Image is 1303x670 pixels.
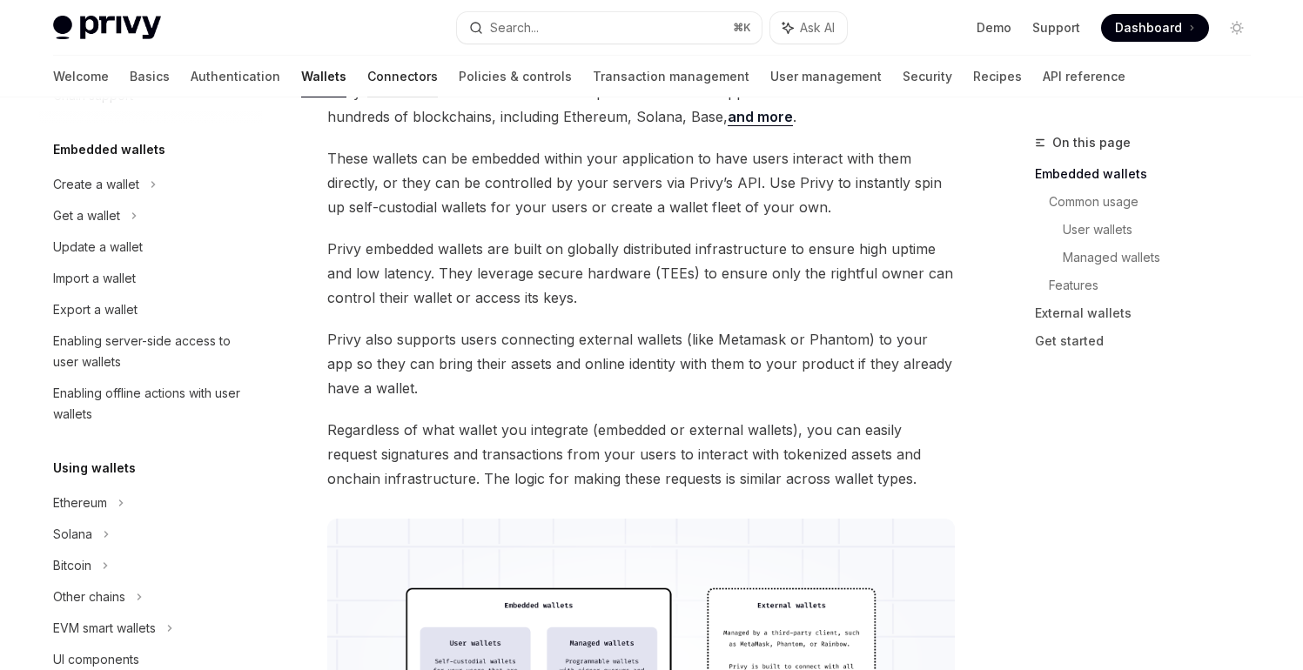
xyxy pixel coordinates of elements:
div: Update a wallet [53,237,143,258]
a: Demo [977,19,1011,37]
div: UI components [53,649,139,670]
a: Policies & controls [459,56,572,97]
div: Export a wallet [53,299,138,320]
button: Ask AI [770,12,847,44]
div: Bitcoin [53,555,91,576]
h5: Using wallets [53,458,136,479]
a: Update a wallet [39,231,262,263]
span: Regardless of what wallet you integrate (embedded or external wallets), you can easily request si... [327,418,955,491]
a: Connectors [367,56,438,97]
div: EVM smart wallets [53,618,156,639]
button: Toggle dark mode [1223,14,1251,42]
span: Ask AI [800,19,835,37]
a: Welcome [53,56,109,97]
span: These wallets can be embedded within your application to have users interact with them directly, ... [327,146,955,219]
a: Import a wallet [39,263,262,294]
a: Basics [130,56,170,97]
a: Common usage [1049,188,1265,216]
a: Security [903,56,952,97]
a: Recipes [973,56,1022,97]
div: Enabling server-side access to user wallets [53,331,252,372]
button: Search...⌘K [457,12,762,44]
a: Enabling offline actions with user wallets [39,378,262,430]
span: Privy also supports users connecting external wallets (like Metamask or Phantom) to your app so t... [327,327,955,400]
a: Enabling server-side access to user wallets [39,325,262,378]
a: Managed wallets [1063,244,1265,271]
span: Privy embedded wallets are built on globally distributed infrastructure to ensure high uptime and... [327,237,955,310]
a: User wallets [1063,216,1265,244]
a: API reference [1043,56,1125,97]
img: light logo [53,16,161,40]
div: Enabling offline actions with user wallets [53,383,252,425]
a: Dashboard [1101,14,1209,42]
span: Privy builds wallet infrastructure that empowers users and applications to transact on hundreds o... [327,80,955,129]
a: and more [728,108,793,126]
a: Features [1049,271,1265,299]
a: Export a wallet [39,294,262,325]
div: Import a wallet [53,268,136,289]
div: Solana [53,524,92,545]
h5: Embedded wallets [53,139,165,160]
div: Create a wallet [53,174,139,195]
a: Get started [1035,327,1265,355]
div: Search... [490,17,539,38]
span: On this page [1052,132,1131,153]
a: External wallets [1035,299,1265,327]
span: ⌘ K [733,21,751,35]
div: Get a wallet [53,205,120,226]
a: Transaction management [593,56,749,97]
div: Other chains [53,586,125,607]
a: User management [770,56,882,97]
a: Embedded wallets [1035,160,1265,188]
div: Ethereum [53,492,107,513]
span: Dashboard [1115,19,1182,37]
a: Wallets [301,56,346,97]
a: Authentication [191,56,280,97]
a: Support [1032,19,1080,37]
